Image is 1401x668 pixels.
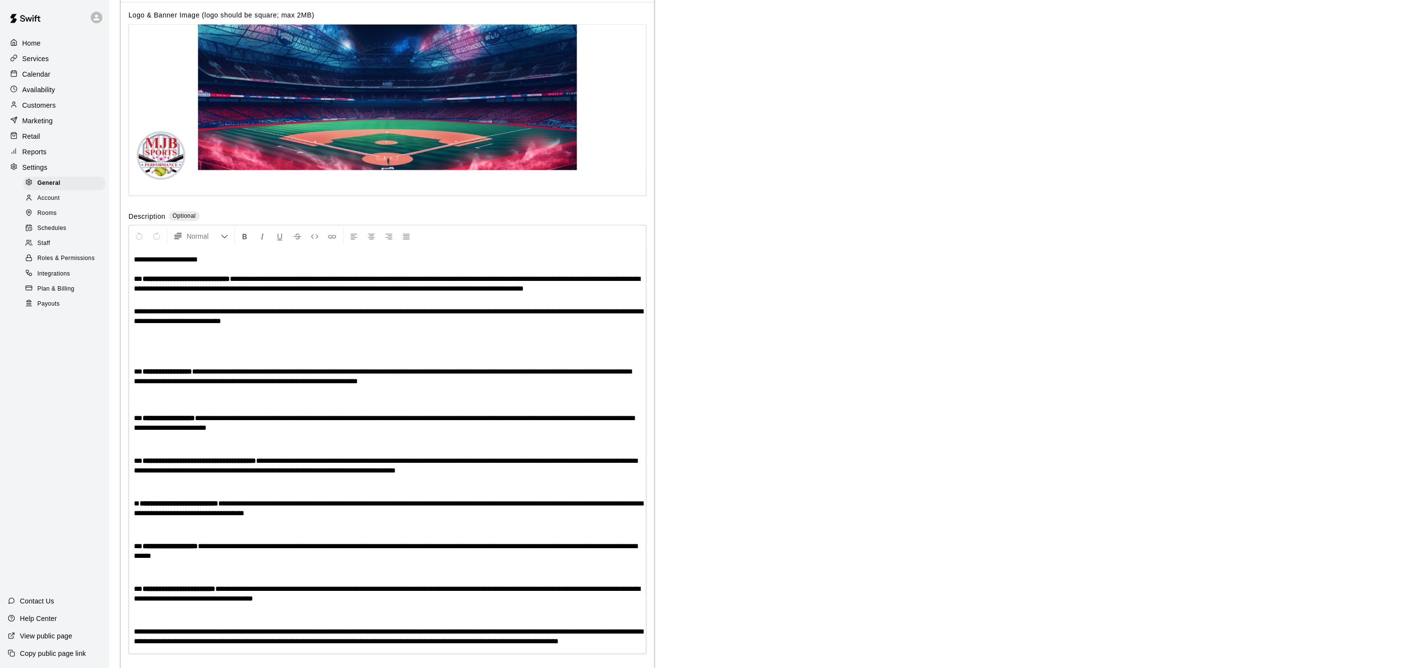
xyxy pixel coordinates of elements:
p: Contact Us [20,596,54,606]
div: Payouts [23,297,105,311]
span: Optional [173,212,196,219]
a: Reports [8,145,101,159]
label: Logo & Banner Image (logo should be square; max 2MB) [129,11,314,19]
a: Calendar [8,67,101,81]
a: Home [8,36,101,50]
p: View public page [20,631,72,641]
button: Format Underline [272,228,288,245]
button: Right Align [381,228,397,245]
a: Services [8,51,101,66]
div: Schedules [23,222,105,235]
span: Plan & Billing [37,284,74,294]
a: Settings [8,160,101,175]
a: Retail [8,129,101,144]
span: Rooms [37,209,57,218]
button: Format Strikethrough [289,228,306,245]
button: Insert Link [324,228,340,245]
a: Account [23,191,109,206]
a: Marketing [8,114,101,128]
span: General [37,179,61,188]
div: General [23,177,105,190]
a: General [23,176,109,191]
div: Integrations [23,267,105,281]
p: Marketing [22,116,53,126]
p: Retail [22,131,40,141]
a: Roles & Permissions [23,251,109,266]
a: Payouts [23,296,109,311]
div: Account [23,192,105,205]
p: Services [22,54,49,64]
p: Calendar [22,69,50,79]
span: Staff [37,239,50,248]
p: Availability [22,85,55,95]
p: Customers [22,100,56,110]
div: Staff [23,237,105,250]
a: Customers [8,98,101,113]
button: Center Align [363,228,380,245]
span: Schedules [37,224,66,233]
p: Reports [22,147,47,157]
button: Format Bold [237,228,253,245]
a: Integrations [23,266,109,281]
div: Rooms [23,207,105,220]
span: Payouts [37,299,60,309]
p: Help Center [20,614,57,623]
p: Settings [22,163,48,172]
p: Home [22,38,41,48]
span: Roles & Permissions [37,254,95,263]
button: Formatting Options [169,228,232,245]
button: Redo [148,228,165,245]
a: Staff [23,236,109,251]
a: Availability [8,82,101,97]
button: Left Align [346,228,362,245]
p: Copy public page link [20,649,86,658]
span: Account [37,194,60,203]
button: Undo [131,228,147,245]
a: Plan & Billing [23,281,109,296]
label: Description [129,212,165,223]
button: Format Italics [254,228,271,245]
button: Insert Code [306,228,323,245]
span: Integrations [37,269,70,279]
a: Rooms [23,206,109,221]
a: Schedules [23,221,109,236]
button: Justify Align [398,228,415,245]
div: Plan & Billing [23,282,105,296]
div: Roles & Permissions [23,252,105,265]
span: Normal [187,231,221,241]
